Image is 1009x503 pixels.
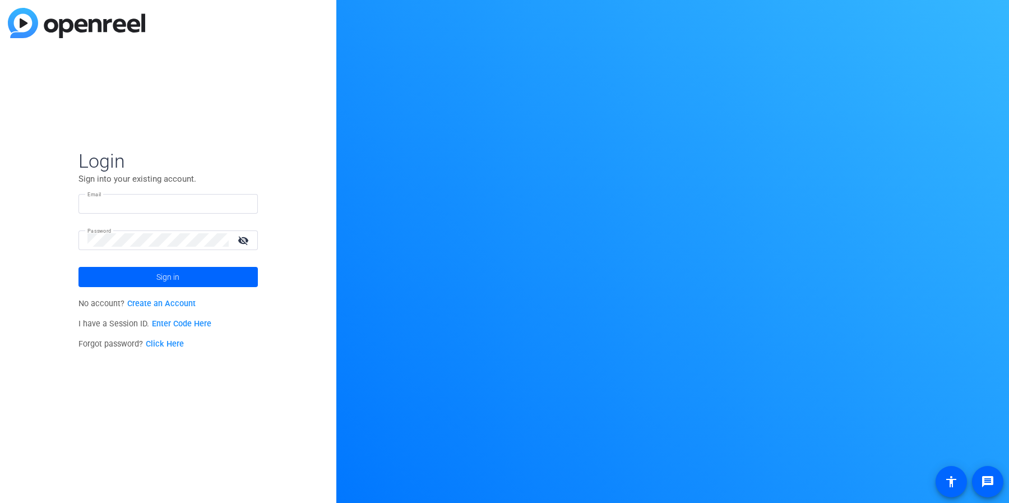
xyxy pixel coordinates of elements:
button: Sign in [78,267,258,287]
input: Enter Email Address [87,197,249,210]
img: blue-gradient.svg [8,8,145,38]
span: Login [78,149,258,173]
mat-icon: accessibility [945,475,958,488]
mat-icon: message [981,475,994,488]
span: No account? [78,299,196,308]
mat-icon: visibility_off [231,232,258,248]
a: Click Here [146,339,184,349]
span: Forgot password? [78,339,184,349]
mat-label: Email [87,191,101,197]
mat-label: Password [87,228,112,234]
span: Sign in [156,263,179,291]
a: Enter Code Here [152,319,211,329]
a: Create an Account [127,299,196,308]
p: Sign into your existing account. [78,173,258,185]
span: I have a Session ID. [78,319,211,329]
